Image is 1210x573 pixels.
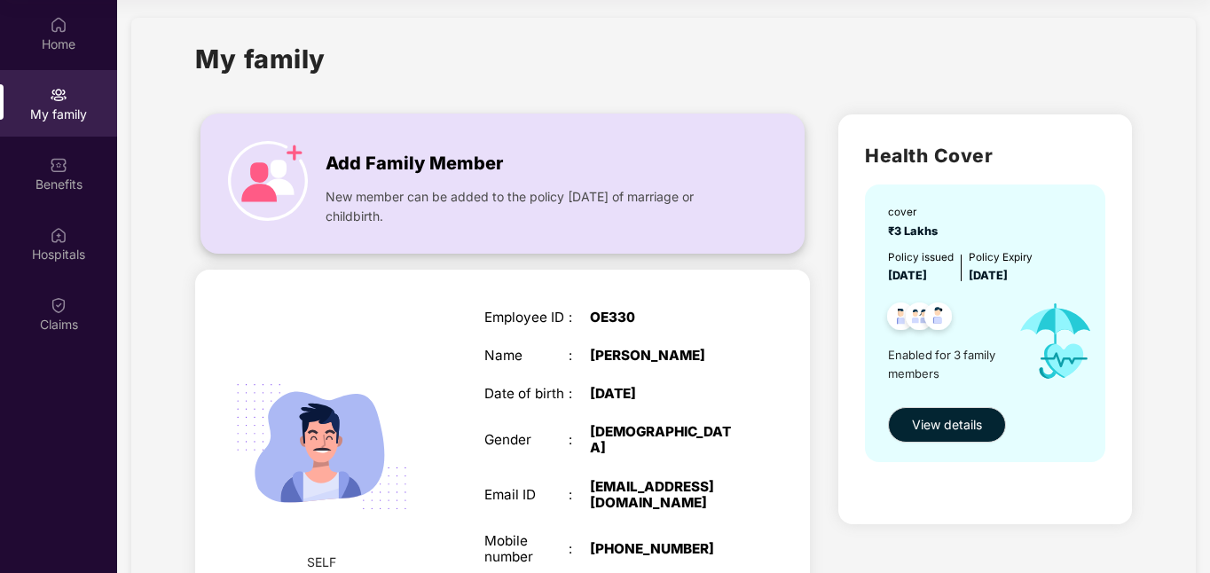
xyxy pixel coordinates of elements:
[888,407,1006,443] button: View details
[484,432,570,448] div: Gender
[590,348,738,364] div: [PERSON_NAME]
[879,297,923,341] img: svg+xml;base64,PHN2ZyB4bWxucz0iaHR0cDovL3d3dy53My5vcmcvMjAwMC9zdmciIHdpZHRoPSI0OC45NDMiIGhlaWdodD...
[1003,285,1107,397] img: icon
[590,310,738,326] div: OE330
[969,249,1033,266] div: Policy Expiry
[484,386,570,402] div: Date of birth
[195,39,326,79] h1: My family
[898,297,941,341] img: svg+xml;base64,PHN2ZyB4bWxucz0iaHR0cDovL3d3dy53My5vcmcvMjAwMC9zdmciIHdpZHRoPSI0OC45MTUiIGhlaWdodD...
[590,541,738,557] div: [PHONE_NUMBER]
[569,432,590,448] div: :
[326,187,737,226] span: New member can be added to the policy [DATE] of marriage or childbirth.
[50,16,67,34] img: svg+xml;base64,PHN2ZyBpZD0iSG9tZSIgeG1sbnM9Imh0dHA6Ly93d3cudzMub3JnLzIwMDAvc3ZnIiB3aWR0aD0iMjAiIG...
[888,346,1003,382] span: Enabled for 3 family members
[50,156,67,174] img: svg+xml;base64,PHN2ZyBpZD0iQmVuZWZpdHMiIHhtbG5zPSJodHRwOi8vd3d3LnczLm9yZy8yMDAwL3N2ZyIgd2lkdGg9Ij...
[216,341,428,553] img: svg+xml;base64,PHN2ZyB4bWxucz0iaHR0cDovL3d3dy53My5vcmcvMjAwMC9zdmciIHdpZHRoPSIyMjQiIGhlaWdodD0iMT...
[326,150,503,177] span: Add Family Member
[50,296,67,314] img: svg+xml;base64,PHN2ZyBpZD0iQ2xhaW0iIHhtbG5zPSJodHRwOi8vd3d3LnczLm9yZy8yMDAwL3N2ZyIgd2lkdGg9IjIwIi...
[865,141,1105,170] h2: Health Cover
[484,487,570,503] div: Email ID
[50,226,67,244] img: svg+xml;base64,PHN2ZyBpZD0iSG9zcGl0YWxzIiB4bWxucz0iaHR0cDovL3d3dy53My5vcmcvMjAwMC9zdmciIHdpZHRoPS...
[888,224,943,238] span: ₹3 Lakhs
[590,424,738,456] div: [DEMOGRAPHIC_DATA]
[484,533,570,565] div: Mobile number
[569,386,590,402] div: :
[484,348,570,364] div: Name
[569,541,590,557] div: :
[590,479,738,511] div: [EMAIL_ADDRESS][DOMAIN_NAME]
[484,310,570,326] div: Employee ID
[888,269,927,282] span: [DATE]
[888,249,954,266] div: Policy issued
[50,86,67,104] img: svg+xml;base64,PHN2ZyB3aWR0aD0iMjAiIGhlaWdodD0iMjAiIHZpZXdCb3g9IjAgMCAyMCAyMCIgZmlsbD0ibm9uZSIgeG...
[969,269,1008,282] span: [DATE]
[569,348,590,364] div: :
[307,553,336,572] span: SELF
[916,297,960,341] img: svg+xml;base64,PHN2ZyB4bWxucz0iaHR0cDovL3d3dy53My5vcmcvMjAwMC9zdmciIHdpZHRoPSI0OC45NDMiIGhlaWdodD...
[569,310,590,326] div: :
[888,204,943,221] div: cover
[569,487,590,503] div: :
[228,141,308,221] img: icon
[912,415,982,435] span: View details
[590,386,738,402] div: [DATE]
